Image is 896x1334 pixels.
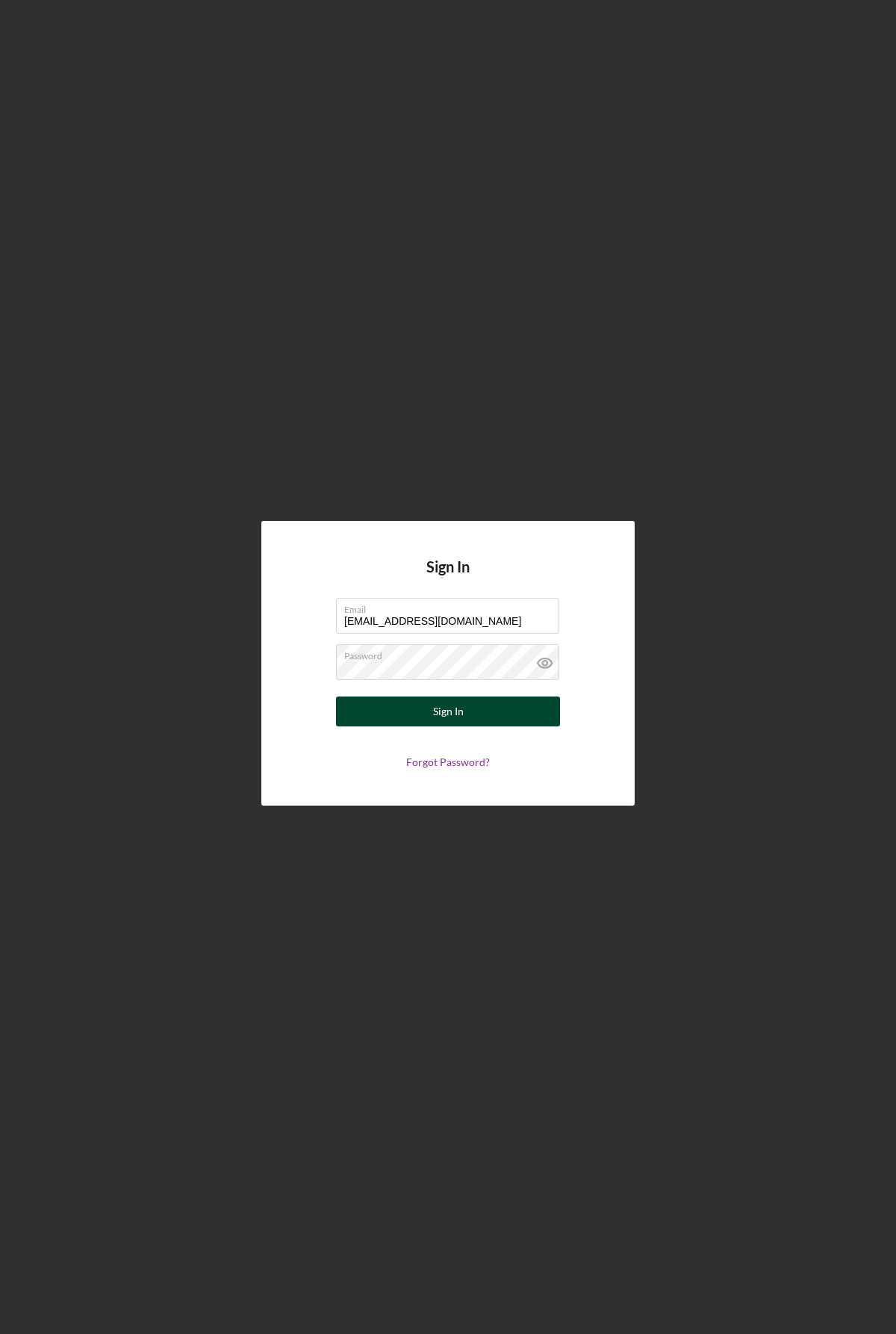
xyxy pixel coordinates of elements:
label: Email [344,599,559,615]
div: Sign In [433,697,464,726]
h4: Sign In [426,558,470,598]
button: Sign In [336,697,560,726]
label: Password [344,645,559,661]
a: Forgot Password? [406,756,490,768]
